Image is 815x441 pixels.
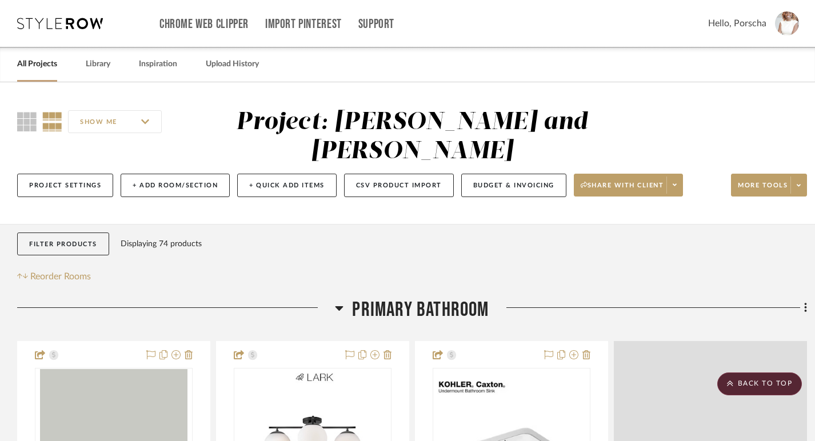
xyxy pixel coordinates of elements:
a: All Projects [17,57,57,72]
button: More tools [731,174,807,197]
button: + Quick Add Items [237,174,337,197]
a: Support [358,19,394,29]
button: Budget & Invoicing [461,174,566,197]
a: Import Pinterest [265,19,342,29]
a: Library [86,57,110,72]
span: Hello, Porscha [708,17,766,30]
span: More tools [738,181,788,198]
button: CSV Product Import [344,174,454,197]
a: Upload History [206,57,259,72]
div: Project: [PERSON_NAME] and [PERSON_NAME] [236,110,588,163]
span: Reorder Rooms [30,270,91,283]
span: Primary Bathroom [352,298,489,322]
a: Inspiration [139,57,177,72]
a: Chrome Web Clipper [159,19,249,29]
div: Displaying 74 products [121,232,202,255]
scroll-to-top-button: BACK TO TOP [717,372,802,395]
button: + Add Room/Section [121,174,230,197]
button: Share with client [574,174,684,197]
button: Project Settings [17,174,113,197]
button: Filter Products [17,232,109,256]
span: Share with client [581,181,664,198]
button: Reorder Rooms [17,270,91,283]
img: avatar [775,11,799,35]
